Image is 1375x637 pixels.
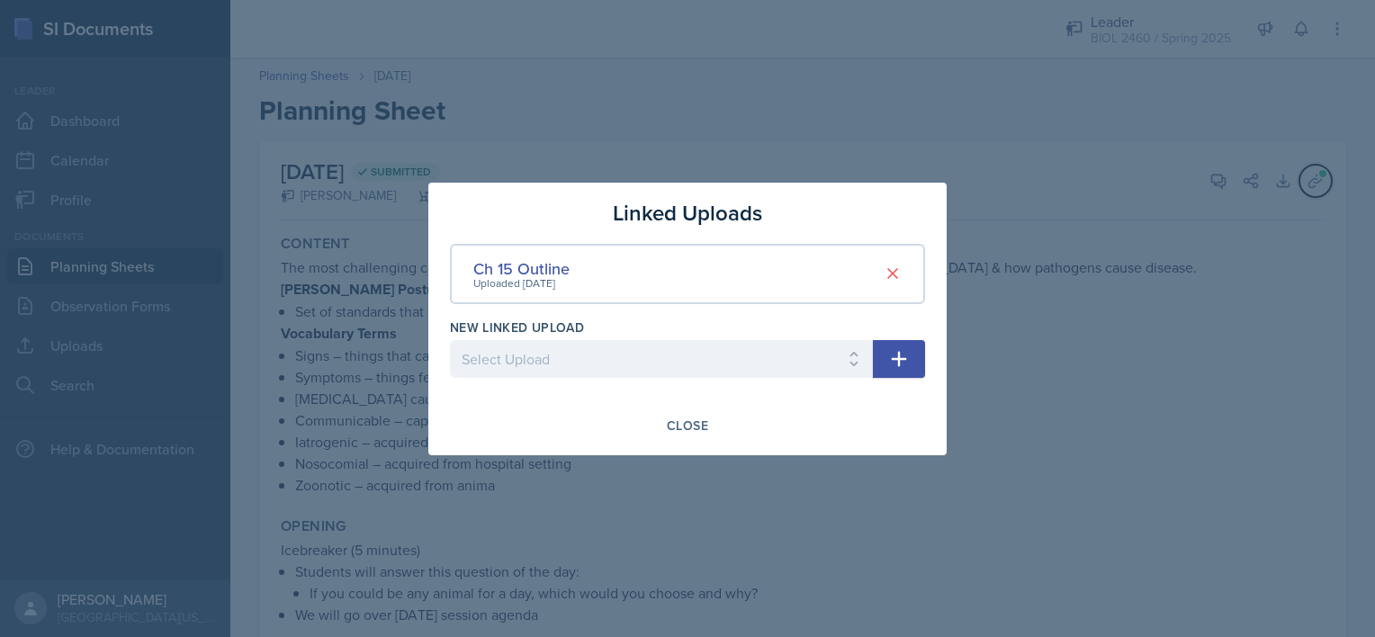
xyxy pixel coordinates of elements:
[473,256,570,281] div: Ch 15 Outline
[655,410,720,441] button: Close
[450,318,584,336] label: New Linked Upload
[613,197,762,229] h3: Linked Uploads
[473,275,570,292] div: Uploaded [DATE]
[667,418,708,433] div: Close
